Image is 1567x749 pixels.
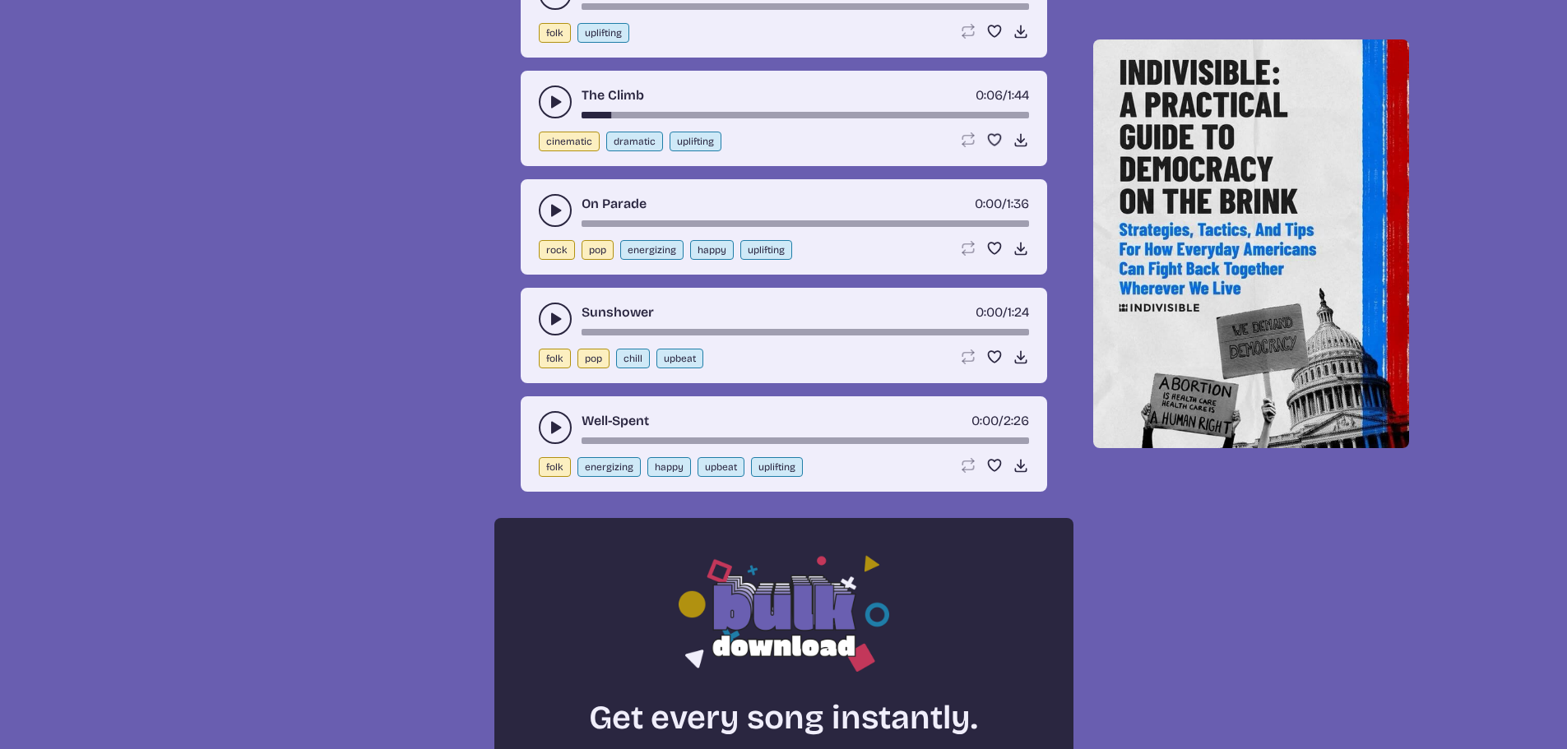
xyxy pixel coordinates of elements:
[582,3,1029,10] div: song-time-bar
[976,87,1003,103] span: timer
[976,304,1003,320] span: timer
[577,457,641,477] button: energizing
[582,194,647,214] a: On Parade
[539,240,575,260] button: rock
[960,23,976,39] button: Loop
[975,194,1029,214] div: /
[582,112,1029,118] div: song-time-bar
[976,303,1029,322] div: /
[582,86,644,105] a: The Climb
[986,240,1003,257] button: Favorite
[616,349,650,368] button: chill
[1008,87,1029,103] span: 1:44
[606,132,663,151] button: dramatic
[751,457,803,477] button: uplifting
[539,86,572,118] button: play-pause toggle
[986,457,1003,474] button: Favorite
[1007,196,1029,211] span: 1:36
[960,457,976,474] button: Loop
[670,132,721,151] button: uplifting
[698,457,744,477] button: upbeat
[975,196,1002,211] span: timer
[986,23,1003,39] button: Favorite
[539,194,572,227] button: play-pause toggle
[539,23,571,43] button: folk
[647,457,691,477] button: happy
[656,349,703,368] button: upbeat
[976,86,1029,105] div: /
[986,132,1003,148] button: Favorite
[539,457,571,477] button: folk
[690,240,734,260] button: happy
[971,413,999,428] span: timer
[582,303,654,322] a: Sunshower
[1004,413,1029,428] span: 2:26
[582,437,1029,444] div: song-time-bar
[620,240,684,260] button: energizing
[539,349,571,368] button: folk
[971,411,1029,431] div: /
[679,551,889,672] img: Bulk download
[986,349,1003,365] button: Favorite
[524,698,1044,737] h2: Get every song instantly.
[582,240,614,260] button: pop
[960,349,976,365] button: Loop
[577,23,629,43] button: uplifting
[960,132,976,148] button: Loop
[582,329,1029,335] div: song-time-bar
[539,303,572,335] button: play-pause toggle
[577,349,610,368] button: pop
[1093,39,1409,448] img: Help save our democracy!
[539,132,600,151] button: cinematic
[960,240,976,257] button: Loop
[582,220,1029,227] div: song-time-bar
[582,411,649,431] a: Well-Spent
[740,240,792,260] button: uplifting
[539,411,572,444] button: play-pause toggle
[1008,304,1029,320] span: 1:24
